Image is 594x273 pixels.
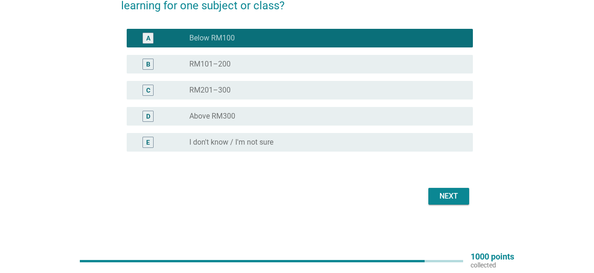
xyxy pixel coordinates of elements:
[436,191,462,202] div: Next
[471,253,514,261] p: 1000 points
[189,112,235,121] label: Above RM300
[189,60,231,69] label: RM101–200
[189,138,273,147] label: I don't know / I'm not sure
[146,138,150,147] div: E
[146,33,150,43] div: A
[189,86,231,95] label: RM201–300
[471,261,514,269] p: collected
[189,33,235,43] label: Below RM100
[146,60,150,69] div: B
[428,188,469,205] button: Next
[146,86,150,95] div: C
[146,112,150,121] div: D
